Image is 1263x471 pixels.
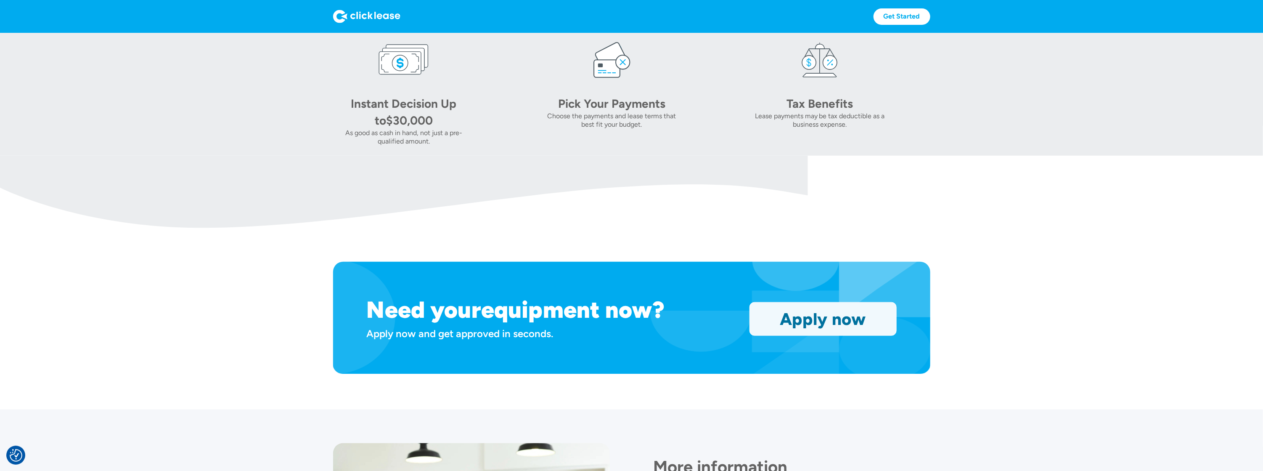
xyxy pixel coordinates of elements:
div: Lease payments may be tax deductible as a business expense. [749,112,891,129]
img: money icon [379,35,429,85]
img: card icon [587,35,637,85]
div: As good as cash in hand, not just a pre-qualified amount. [333,129,475,146]
h1: equipment now? [481,296,665,324]
div: Pick Your Payments [553,95,671,112]
a: Get Started [874,8,930,25]
div: Choose the payments and lease terms that best fit your budget. [541,112,683,129]
a: Apply now [750,303,896,335]
div: Instant Decision Up to [351,96,457,128]
img: Revisit consent button [10,449,22,462]
div: Apply now and get approved in seconds. [367,326,693,341]
div: $30,000 [386,113,433,128]
img: tax icon [794,35,845,85]
h1: Need your [367,296,481,324]
img: Logo [333,10,400,23]
div: Tax Benefits [761,95,879,112]
button: Consent Preferences [10,449,22,462]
